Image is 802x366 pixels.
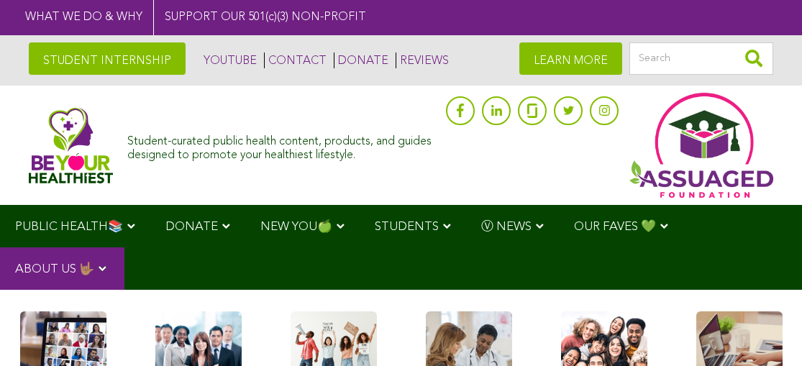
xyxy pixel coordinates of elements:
[519,42,622,75] a: LEARN MORE
[334,52,388,68] a: DONATE
[574,221,656,233] span: OUR FAVES 💚
[730,297,802,366] iframe: Chat Widget
[15,221,123,233] span: PUBLIC HEALTH📚
[165,221,218,233] span: DONATE
[629,42,773,75] input: Search
[629,93,773,198] img: Assuaged App
[29,42,186,75] a: STUDENT INTERNSHIP
[481,221,532,233] span: Ⓥ NEWS
[200,52,257,68] a: YOUTUBE
[127,128,439,163] div: Student-curated public health content, products, and guides designed to promote your healthiest l...
[29,107,113,183] img: Assuaged
[527,104,537,118] img: glassdoor
[396,52,449,68] a: REVIEWS
[375,221,439,233] span: STUDENTS
[15,263,94,275] span: ABOUT US 🤟🏽
[260,221,332,233] span: NEW YOU🍏
[264,52,327,68] a: CONTACT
